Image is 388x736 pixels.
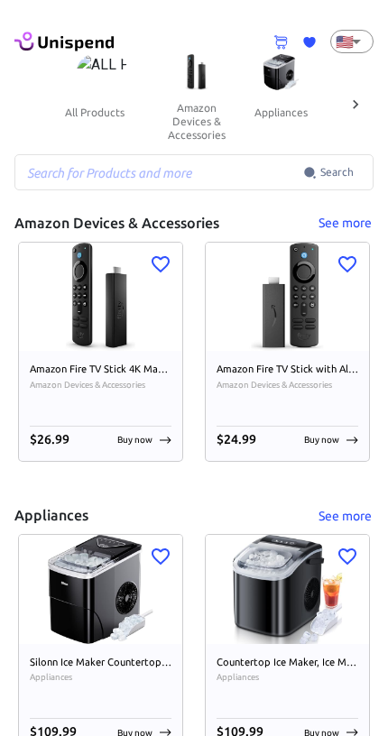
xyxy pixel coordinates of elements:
button: See more [316,505,374,528]
img: Amazon Devices & Accessories [175,54,218,90]
h5: Amazon Devices & Accessories [14,214,219,233]
img: Amazon Fire TV Stick with Alexa Voice Remote (includes TV controls), free &amp; live TV without c... [206,243,369,352]
p: Buy now [304,433,339,446]
span: Amazon Devices & Accessories [30,378,171,392]
span: Amazon Devices & Accessories [217,378,358,392]
span: Appliances [217,670,358,685]
img: ALL PRODUCTS [77,54,128,90]
h6: Silonn Ice Maker Countertop, 9 Cubes Ready in 6 Mins, 26lbs in 24Hrs, Self-Cleaning Ice Machine w... [30,655,171,671]
p: 🇺🇸 [336,31,345,52]
img: Appliances [261,54,302,90]
span: Appliances [30,670,171,685]
span: $ 24.99 [217,432,256,446]
h5: Appliances [14,506,88,525]
img: Countertop Ice Maker, Ice Maker Machine 6 Mins 9 Bullet Ice, 26.5lbs/24Hrs, Portable Ice Maker Ma... [206,535,369,644]
h6: Amazon Fire TV Stick with Alexa Voice Remote (includes TV controls), free &amp; live TV without c... [217,362,358,378]
img: Silonn Ice Maker Countertop, 9 Cubes Ready in 6 Mins, 26lbs in 24Hrs, Self-Cleaning Ice Machine w... [19,535,182,644]
button: amazon devices & accessories [153,90,240,152]
span: $ 26.99 [30,432,69,446]
button: appliances [240,90,322,133]
button: all products [51,90,139,133]
input: Search for Products and more [14,154,303,190]
div: 🇺🇸 [330,30,374,53]
h6: Amazon Fire TV Stick 4K Max streaming device, Wi-Fi 6, Alexa Voice Remote (includes TV controls) [30,362,171,378]
h6: Countertop Ice Maker, Ice Maker Machine 6 Mins 9 Bullet Ice, 26.5lbs/24Hrs, Portable Ice Maker Ma... [217,655,358,671]
img: Amazon Fire TV Stick 4K Max streaming device, Wi-Fi 6, Alexa Voice Remote (includes TV controls) ... [19,243,182,352]
button: See more [316,212,374,235]
p: Buy now [117,433,152,446]
span: Search [320,163,354,181]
